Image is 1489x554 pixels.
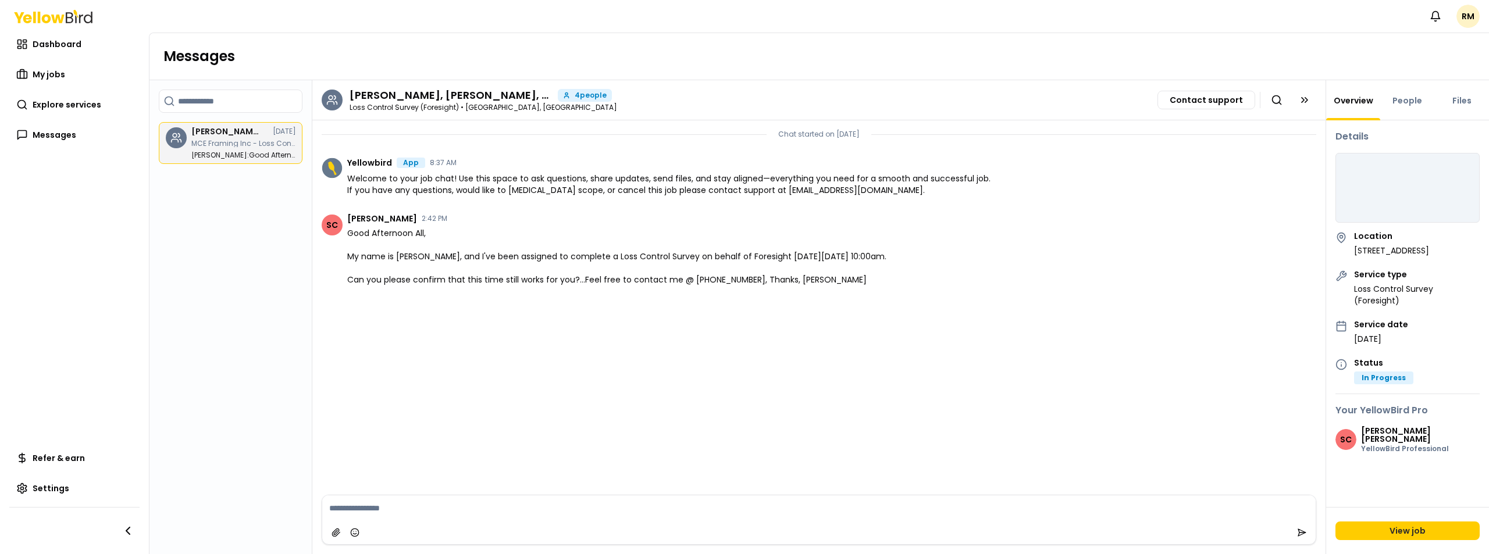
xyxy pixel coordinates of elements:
iframe: Job Location [1336,153,1479,223]
a: People [1385,95,1429,106]
h3: Details [1335,130,1480,144]
div: App [397,158,425,168]
h4: Location [1354,232,1429,240]
span: [PERSON_NAME] [347,215,417,223]
span: Dashboard [33,38,81,50]
p: [STREET_ADDRESS] [1354,245,1429,256]
h3: Your YellowBird Pro [1335,403,1480,417]
span: SC [322,215,343,235]
span: Settings [33,482,69,494]
h3: Sean Chapman, Ricardo Macias, Cody Kelly, Cruz Estrada [191,127,261,135]
a: Overview [1327,95,1380,106]
div: Chat messages [312,120,1326,495]
a: Messages [9,123,140,146]
h4: Status [1354,359,1413,367]
a: [PERSON_NAME], [PERSON_NAME], [PERSON_NAME], [PERSON_NAME][DATE]MCE Framing Inc - Loss Control Su... [159,122,302,164]
span: SC [1335,429,1356,450]
a: Refer & earn [9,446,140,470]
h3: [PERSON_NAME] [PERSON_NAME] [1361,427,1480,443]
a: Settings [9,477,140,500]
a: Files [1445,95,1479,106]
span: 4 people [575,92,607,99]
h3: Sean Chapman, Ricardo Macias, Cody Kelly, Cruz Estrada [350,90,553,101]
p: Chat started on [DATE] [778,130,860,139]
p: [DATE] [1354,333,1408,345]
span: Explore services [33,99,101,110]
p: Loss Control Survey (Foresight) • [GEOGRAPHIC_DATA], [GEOGRAPHIC_DATA] [350,104,617,111]
p: YellowBird Professional [1361,445,1480,452]
time: [DATE] [273,128,296,135]
a: My jobs [9,63,140,86]
span: Yellowbird [347,159,392,167]
h1: Messages [163,47,1475,66]
p: Loss Control Survey (Foresight) [1354,283,1480,306]
div: In Progress [1354,371,1413,384]
time: 2:42 PM [422,215,447,222]
p: Good Afternoon All, My name is Sean Chapman, and I've been assigned to complete a Loss Control Su... [191,152,296,159]
h4: Service type [1354,270,1480,278]
time: 8:37 AM [430,159,457,166]
span: My jobs [33,69,65,80]
p: MCE Framing Inc - Loss Control Survey (Foresight) - 14971 Saroni Parkway , Clearlake, CA 95422 [191,140,296,147]
h4: Service date [1354,320,1408,328]
span: Welcome to your job chat! Use this space to ask questions, share updates, send files, and stay al... [347,173,995,196]
span: Messages [33,129,76,141]
a: View job [1335,521,1480,540]
span: Refer & earn [33,452,85,464]
a: Explore services [9,93,140,116]
button: Contact support [1157,91,1255,109]
a: Dashboard [9,33,140,56]
span: Good Afternoon All, My name is [PERSON_NAME], and I've been assigned to complete a Loss Control S... [347,227,886,285]
span: RM [1456,5,1480,28]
